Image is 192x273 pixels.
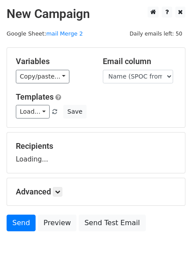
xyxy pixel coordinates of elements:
[7,7,185,22] h2: New Campaign
[127,30,185,37] a: Daily emails left: 50
[7,215,36,231] a: Send
[16,187,176,197] h5: Advanced
[63,105,86,119] button: Save
[38,215,76,231] a: Preview
[16,70,69,83] a: Copy/paste...
[16,92,54,101] a: Templates
[16,105,50,119] a: Load...
[16,141,176,164] div: Loading...
[16,57,90,66] h5: Variables
[7,30,83,37] small: Google Sheet:
[16,141,176,151] h5: Recipients
[103,57,177,66] h5: Email column
[46,30,83,37] a: mail Merge 2
[79,215,145,231] a: Send Test Email
[127,29,185,39] span: Daily emails left: 50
